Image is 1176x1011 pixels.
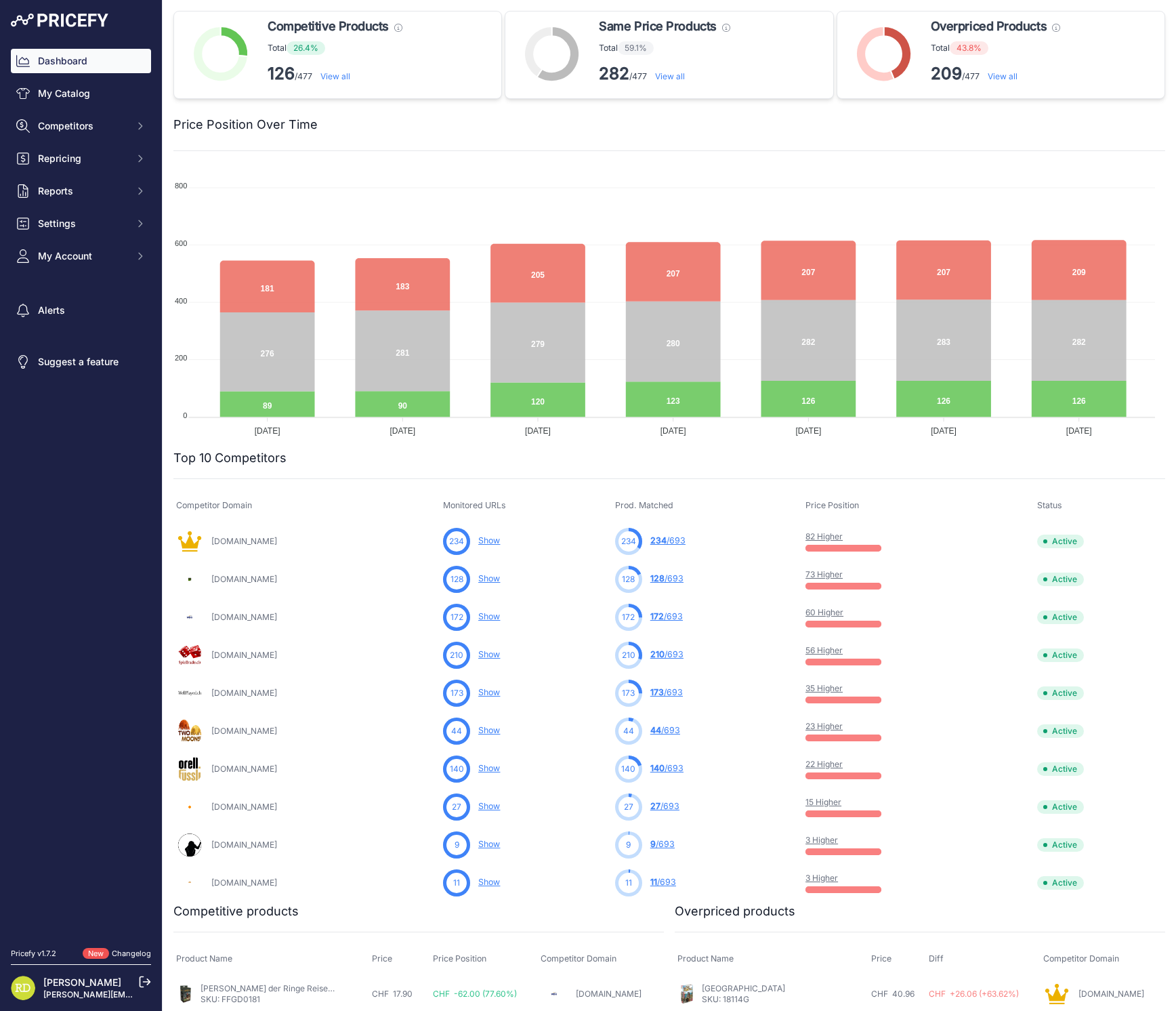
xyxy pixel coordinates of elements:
[112,949,151,958] a: Changelog
[623,725,634,737] span: 44
[950,41,988,55] span: 43.8%
[929,989,1019,999] span: CHF +26.06 (+63.62%)
[1037,686,1084,700] span: Active
[675,902,795,921] h2: Overpriced products
[11,81,151,106] a: My Catalog
[650,801,660,811] span: 27
[268,64,295,83] strong: 126
[1037,500,1062,510] span: Status
[702,983,785,993] a: [GEOGRAPHIC_DATA]
[805,797,841,807] a: 15 Higher
[478,687,500,697] a: Show
[478,877,500,887] a: Show
[478,801,500,811] a: Show
[287,41,325,55] span: 26.4%
[176,953,232,964] span: Product Name
[450,763,464,775] span: 140
[452,801,461,813] span: 27
[805,835,838,845] a: 3 Higher
[201,983,543,993] a: [PERSON_NAME] der Ringe Reise durch Mittelerde - Geißeln der wüsten [PERSON_NAME]
[650,611,683,621] a: 172/693
[615,500,673,510] span: Prod. Matched
[320,71,350,81] a: View all
[805,873,838,883] a: 3 Higher
[372,953,392,964] span: Price
[650,877,676,887] a: 11/693
[622,573,635,585] span: 128
[650,839,656,849] span: 9
[450,611,463,623] span: 172
[702,994,785,1005] p: SKU: 18114G
[175,297,187,305] tspan: 400
[11,244,151,268] button: My Account
[372,989,413,999] span: CHF 17.90
[478,535,500,545] a: Show
[1037,611,1084,624] span: Active
[655,71,685,81] a: View all
[795,426,821,436] tspan: [DATE]
[11,298,151,323] a: Alerts
[660,426,686,436] tspan: [DATE]
[211,650,277,660] a: [DOMAIN_NAME]
[650,535,667,545] span: 234
[173,902,299,921] h2: Competitive products
[650,687,683,697] a: 173/693
[988,71,1017,81] a: View all
[11,948,56,960] div: Pricefy v1.7.2
[650,801,679,811] a: 27/693
[805,683,843,693] a: 35 Higher
[268,41,402,55] p: Total
[1078,989,1144,999] a: [DOMAIN_NAME]
[433,953,486,964] span: Price Position
[871,953,891,964] span: Price
[211,726,277,736] a: [DOMAIN_NAME]
[931,17,1047,36] span: Overpriced Products
[478,573,500,583] a: Show
[83,948,109,960] span: New
[599,17,716,36] span: Same Price Products
[173,449,287,468] h2: Top 10 Competitors
[625,877,632,889] span: 11
[255,426,280,436] tspan: [DATE]
[626,839,631,851] span: 9
[268,17,389,36] span: Competitive Products
[268,63,402,85] p: /477
[11,49,151,73] a: Dashboard
[478,763,500,773] a: Show
[175,182,187,190] tspan: 800
[621,763,635,775] span: 140
[599,64,629,83] strong: 282
[929,953,944,964] span: Diff
[478,839,500,849] a: Show
[618,41,654,55] span: 59.1%
[599,41,730,55] p: Total
[599,63,730,85] p: /477
[650,763,684,773] a: 140/693
[211,688,277,698] a: [DOMAIN_NAME]
[624,801,633,813] span: 27
[931,41,1060,55] p: Total
[1037,535,1084,548] span: Active
[805,500,859,510] span: Price Position
[11,114,151,138] button: Competitors
[805,759,843,769] a: 22 Higher
[650,573,665,583] span: 128
[1037,724,1084,738] span: Active
[38,152,127,165] span: Repricing
[176,500,252,510] span: Competitor Domain
[1037,573,1084,586] span: Active
[1037,648,1084,662] span: Active
[650,725,680,735] a: 44/693
[1066,426,1092,436] tspan: [DATE]
[1037,838,1084,852] span: Active
[677,953,734,964] span: Product Name
[175,354,187,362] tspan: 200
[931,64,962,83] strong: 209
[650,649,665,659] span: 210
[871,989,915,999] span: CHF 40.96
[11,146,151,171] button: Repricing
[451,725,462,737] span: 44
[650,725,661,735] span: 44
[622,649,635,661] span: 210
[450,687,463,699] span: 173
